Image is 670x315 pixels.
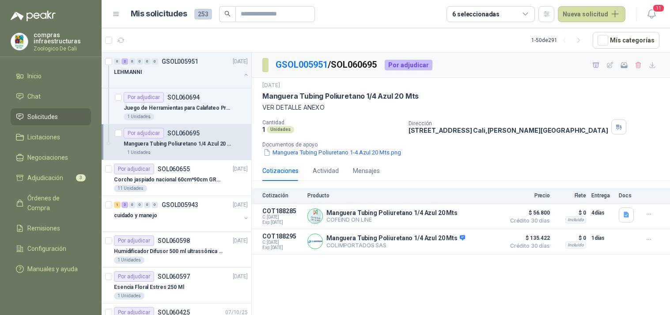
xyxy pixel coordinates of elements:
p: Corcho jaspiado nacional 60cm*90cm GROSOR 8MM [114,176,224,184]
p: VER DETALLE ANEXO [262,103,659,112]
p: [DATE] [233,165,248,173]
p: COT188295 [262,233,302,240]
p: Esencia Floral Estres 250 Ml [114,283,184,292]
p: SOL060597 [158,273,190,280]
p: LEHMANNI [114,68,142,77]
p: COFEIND ON LINE [326,216,458,223]
div: 0 [129,58,136,65]
a: Remisiones [11,220,91,237]
p: Producto [307,192,500,199]
a: Por adjudicarSOL060694Juego de Herramientas para Calafateo Profesional1 Unidades [102,88,251,124]
p: SOL060694 [167,94,200,100]
p: / SOL060695 [276,58,378,72]
a: Licitaciones [11,129,91,146]
p: [DATE] [233,237,248,245]
p: Dirección [409,120,608,127]
a: Solicitudes [11,108,91,125]
p: Zoologico De Cali [34,46,91,51]
span: Negociaciones [27,153,68,162]
img: Company Logo [308,209,322,223]
h1: Mis solicitudes [131,8,187,20]
a: Por adjudicarSOL060598[DATE] Humidificador Difusor 500 ml ultrassônica Residencial Ultrassônico 5... [102,232,251,268]
p: Cotización [262,192,302,199]
div: Incluido [565,216,586,223]
a: Adjudicación3 [11,169,91,186]
a: Manuales y ayuda [11,261,91,277]
span: Chat [27,92,41,101]
div: 0 [114,58,121,65]
div: Por adjudicar [114,271,154,282]
p: GSOL005951 [162,58,198,65]
div: 0 [136,202,143,208]
div: Unidades [267,126,294,133]
a: Órdenes de Compra [11,190,91,216]
span: 3 [76,174,86,181]
span: Adjudicación [27,173,63,183]
p: Humidificador Difusor 500 ml ultrassônica Residencial Ultrassônico 500ml con voltaje de blanco [114,247,224,256]
span: Remisiones [27,223,60,233]
p: Cantidad [262,119,401,126]
button: 11 [644,6,659,22]
div: 0 [144,202,151,208]
span: Configuración [27,244,66,254]
p: [DATE] [262,81,280,90]
span: Crédito 30 días [506,243,550,249]
img: Logo peakr [11,11,56,21]
div: 1 - 50 de 291 [531,33,586,47]
p: Flete [555,192,586,199]
a: Negociaciones [11,149,91,166]
a: Inicio [11,68,91,85]
div: Por adjudicar [114,235,154,246]
p: Manguera Tubing Poliuretano 1/4 Azul 20 Mts [326,209,458,216]
p: Manguera Tubing Poliuretano 1/4 Azul 20 Mts [124,140,234,148]
span: Órdenes de Compra [27,193,83,213]
div: 0 [151,202,158,208]
p: $ 0 [555,233,586,243]
p: COT188285 [262,207,302,215]
p: Entrega [591,192,613,199]
div: Cotizaciones [262,166,299,176]
p: Docs [619,192,636,199]
p: $ 0 [555,207,586,218]
p: 1 días [591,233,613,243]
span: C: [DATE] [262,215,302,220]
span: 253 [194,9,212,19]
div: 0 [151,58,158,65]
p: GSOL005943 [162,202,198,208]
p: [STREET_ADDRESS] Cali , [PERSON_NAME][GEOGRAPHIC_DATA] [409,127,608,134]
span: C: [DATE] [262,240,302,245]
p: [DATE] [233,58,248,66]
div: Por adjudicar [124,128,164,138]
div: Actividad [313,166,339,176]
div: Mensajes [353,166,380,176]
a: Chat [11,88,91,105]
p: Precio [506,192,550,199]
p: 4 días [591,207,613,218]
div: 11 Unidades [114,185,147,192]
div: 1 [114,202,121,208]
div: 1 Unidades [124,113,154,120]
a: Por adjudicarSOL060655[DATE] Corcho jaspiado nacional 60cm*90cm GROSOR 8MM11 Unidades [102,160,251,196]
span: Crédito 30 días [506,218,550,223]
div: 1 Unidades [114,257,144,264]
span: Inicio [27,71,42,81]
button: Nueva solicitud [558,6,625,22]
p: SOL060695 [167,130,200,136]
p: Juego de Herramientas para Calafateo Profesional [124,104,234,112]
p: [DATE] [233,273,248,281]
p: SOL060655 [158,166,190,172]
p: 1 [262,126,265,133]
span: Manuales y ayuda [27,264,78,274]
button: Manguera Tubing Poliuretano 1-4 Azul 20 Mts.png [262,148,402,157]
div: 6 seleccionadas [452,9,500,19]
a: 0 2 0 0 0 0 GSOL005951[DATE] LEHMANNI [114,56,250,85]
div: 1 Unidades [114,292,144,300]
p: SOL060598 [158,238,190,244]
div: Por adjudicar [114,164,154,174]
button: Mís categorías [593,32,659,49]
a: 1 2 0 0 0 0 GSOL005943[DATE] cuidado y manejo [114,200,250,228]
div: Por adjudicar [385,60,432,70]
span: $ 135.422 [506,233,550,243]
a: Por adjudicarSOL060597[DATE] Esencia Floral Estres 250 Ml1 Unidades [102,268,251,303]
p: compras infraestructuras [34,32,91,44]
